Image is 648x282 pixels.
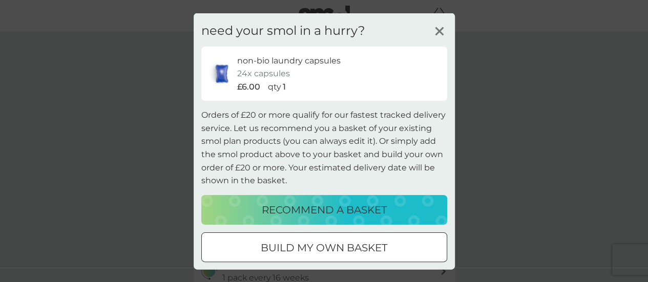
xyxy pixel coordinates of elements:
[262,201,387,218] p: recommend a basket
[237,54,341,67] p: non-bio laundry capsules
[261,239,387,255] p: build my own basket
[201,23,365,38] h3: need your smol in a hurry?
[201,109,447,187] p: Orders of £20 or more qualify for our fastest tracked delivery service. Let us recommend you a ba...
[201,194,447,224] button: recommend a basket
[283,80,286,93] p: 1
[237,67,290,80] p: 24x capsules
[201,232,447,262] button: build my own basket
[237,80,260,93] p: £6.00
[268,80,281,93] p: qty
